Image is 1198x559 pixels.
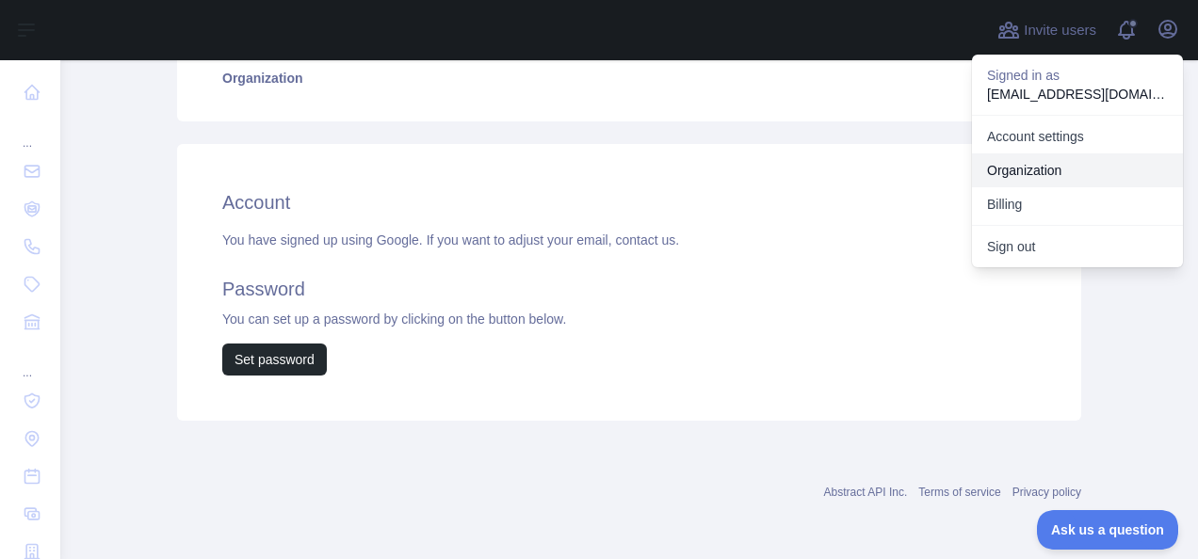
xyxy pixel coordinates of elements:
span: Invite users [1024,20,1096,41]
p: [EMAIL_ADDRESS][DOMAIN_NAME] [987,85,1168,104]
a: contact us. [615,232,679,248]
a: Terms of service [918,486,1000,499]
button: Invite users [994,15,1100,45]
div: ... [15,343,45,380]
a: Privacy policy [1012,486,1081,499]
button: Set password [222,343,327,375]
a: Abstract API Inc. [824,486,908,499]
iframe: Toggle Customer Support [1037,510,1179,550]
h2: Password [222,276,1036,302]
p: Signed in as [987,66,1168,85]
a: Organization [200,57,1059,99]
button: Sign out [972,230,1183,264]
div: You have signed up using Google. If you want to adjust your email, You can set up a password by c... [222,231,1036,375]
a: Account settings [972,120,1183,153]
a: Organization [972,153,1183,187]
button: Billing [972,187,1183,221]
div: ... [15,113,45,151]
h2: Account [222,189,1036,216]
